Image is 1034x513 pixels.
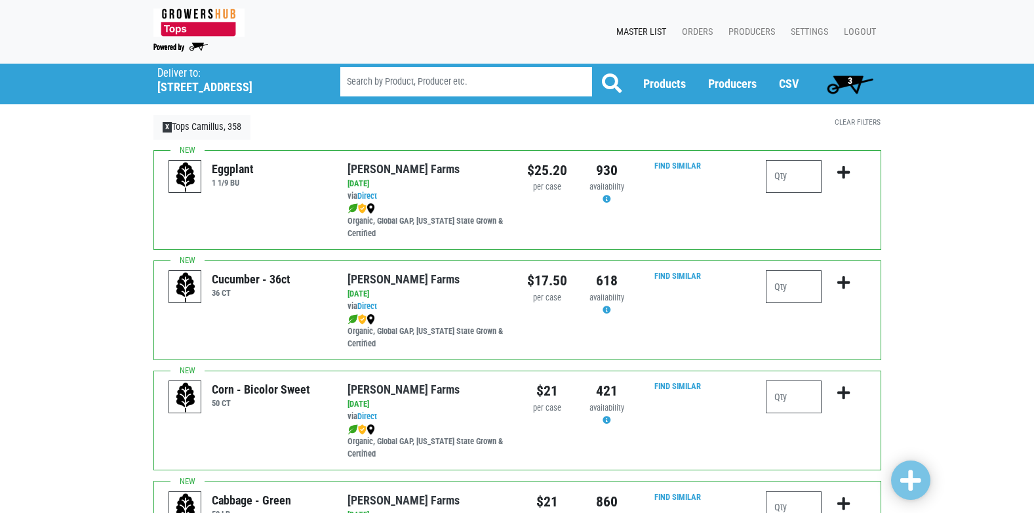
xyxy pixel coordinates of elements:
a: Direct [357,191,377,201]
a: Producers [708,77,757,91]
div: via [348,411,507,423]
img: safety-e55c860ca8c00a9c171001a62a92dabd.png [358,314,367,325]
div: [DATE] [348,288,507,300]
a: Settings [780,20,833,45]
a: Find Similar [654,492,701,502]
a: Producers [718,20,780,45]
div: $17.50 [527,270,567,291]
a: Direct [357,411,377,421]
a: CSV [779,77,799,91]
a: Logout [833,20,881,45]
a: [PERSON_NAME] Farms [348,162,460,176]
span: availability [589,403,624,413]
div: 930 [587,160,627,181]
span: availability [589,182,624,192]
div: Organic, Global GAP, [US_STATE] State Grown & Certified [348,423,507,461]
h5: [STREET_ADDRESS] [157,80,307,94]
div: Cabbage - Green [212,491,291,509]
div: per case [527,402,567,415]
div: 421 [587,380,627,401]
img: leaf-e5c59151409436ccce96b2ca1b28e03c.png [348,424,358,435]
div: per case [527,181,567,194]
div: [DATE] [348,178,507,190]
img: Powered by Big Wheelbarrow [153,43,208,52]
h6: 1 1/9 BU [212,178,254,188]
h6: 36 CT [212,288,290,298]
div: Organic, Global GAP, [US_STATE] State Grown & Certified [348,313,507,350]
img: 279edf242af8f9d49a69d9d2afa010fb.png [153,9,245,37]
img: map_marker-0e94453035b3232a4d21701695807de9.png [367,314,375,325]
div: via [348,190,507,203]
img: map_marker-0e94453035b3232a4d21701695807de9.png [367,203,375,214]
a: Find Similar [654,381,701,391]
input: Search by Product, Producer etc. [340,67,592,96]
a: [PERSON_NAME] Farms [348,272,460,286]
a: [PERSON_NAME] Farms [348,382,460,396]
h6: 50 CT [212,398,310,408]
div: per case [527,292,567,304]
img: leaf-e5c59151409436ccce96b2ca1b28e03c.png [348,203,358,214]
span: 3 [848,75,852,86]
span: Tops Camillus, 358 (5335 W Genesee St, Camillus, NY 13031, USA) [157,64,317,94]
div: 860 [587,491,627,512]
a: Orders [671,20,718,45]
img: placeholder-variety-43d6402dacf2d531de610a020419775a.svg [169,271,202,304]
div: $21 [527,380,567,401]
input: Qty [766,270,822,303]
a: Direct [357,301,377,311]
a: Clear Filters [835,117,881,127]
div: [DATE] [348,398,507,411]
a: 3 [821,71,879,97]
a: [PERSON_NAME] Farms [348,493,460,507]
img: placeholder-variety-43d6402dacf2d531de610a020419775a.svg [169,381,202,414]
a: Master List [606,20,671,45]
a: Products [643,77,686,91]
a: XTops Camillus, 358 [153,115,251,140]
div: Organic, Global GAP, [US_STATE] State Grown & Certified [348,203,507,240]
a: Find Similar [654,271,701,281]
div: $25.20 [527,160,567,181]
input: Qty [766,380,822,413]
div: $21 [527,491,567,512]
p: Deliver to: [157,67,307,80]
span: availability [589,293,624,302]
img: safety-e55c860ca8c00a9c171001a62a92dabd.png [358,424,367,435]
a: Find Similar [654,161,701,171]
img: safety-e55c860ca8c00a9c171001a62a92dabd.png [358,203,367,214]
div: 618 [587,270,627,291]
span: X [163,122,172,133]
input: Qty [766,160,822,193]
img: map_marker-0e94453035b3232a4d21701695807de9.png [367,424,375,435]
img: leaf-e5c59151409436ccce96b2ca1b28e03c.png [348,314,358,325]
img: placeholder-variety-43d6402dacf2d531de610a020419775a.svg [169,161,202,194]
div: Corn - Bicolor Sweet [212,380,310,398]
div: Eggplant [212,160,254,178]
div: Cucumber - 36ct [212,270,290,288]
div: via [348,300,507,313]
